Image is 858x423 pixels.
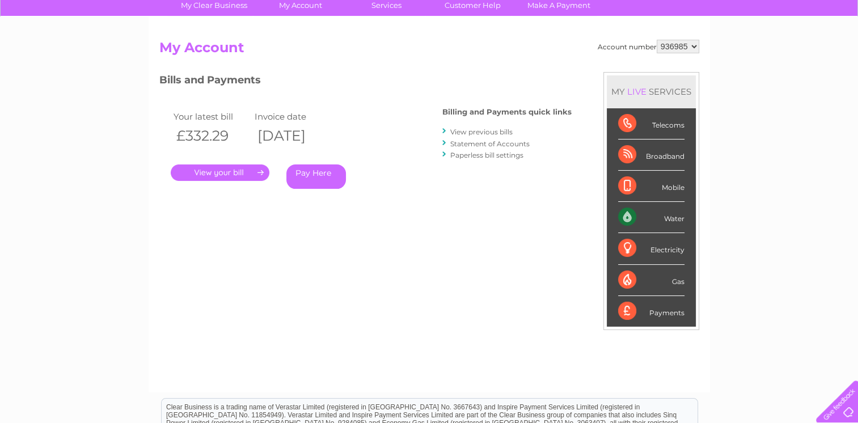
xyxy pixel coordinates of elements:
[450,139,530,148] a: Statement of Accounts
[171,124,252,147] th: £332.29
[252,124,333,147] th: [DATE]
[286,164,346,189] a: Pay Here
[159,72,572,92] h3: Bills and Payments
[759,48,776,57] a: Blog
[607,75,696,108] div: MY SERVICES
[718,48,753,57] a: Telecoms
[618,233,684,264] div: Electricity
[625,86,649,97] div: LIVE
[821,48,847,57] a: Log out
[658,48,680,57] a: Water
[30,29,88,64] img: logo.png
[162,6,698,55] div: Clear Business is a trading name of Verastar Limited (registered in [GEOGRAPHIC_DATA] No. 3667643...
[450,128,513,136] a: View previous bills
[442,108,572,116] h4: Billing and Payments quick links
[159,40,699,61] h2: My Account
[618,202,684,233] div: Water
[618,171,684,202] div: Mobile
[618,296,684,327] div: Payments
[618,139,684,171] div: Broadband
[598,40,699,53] div: Account number
[687,48,712,57] a: Energy
[171,164,269,181] a: .
[450,151,523,159] a: Paperless bill settings
[644,6,722,20] a: 0333 014 3131
[171,109,252,124] td: Your latest bill
[618,108,684,139] div: Telecoms
[783,48,810,57] a: Contact
[618,265,684,296] div: Gas
[252,109,333,124] td: Invoice date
